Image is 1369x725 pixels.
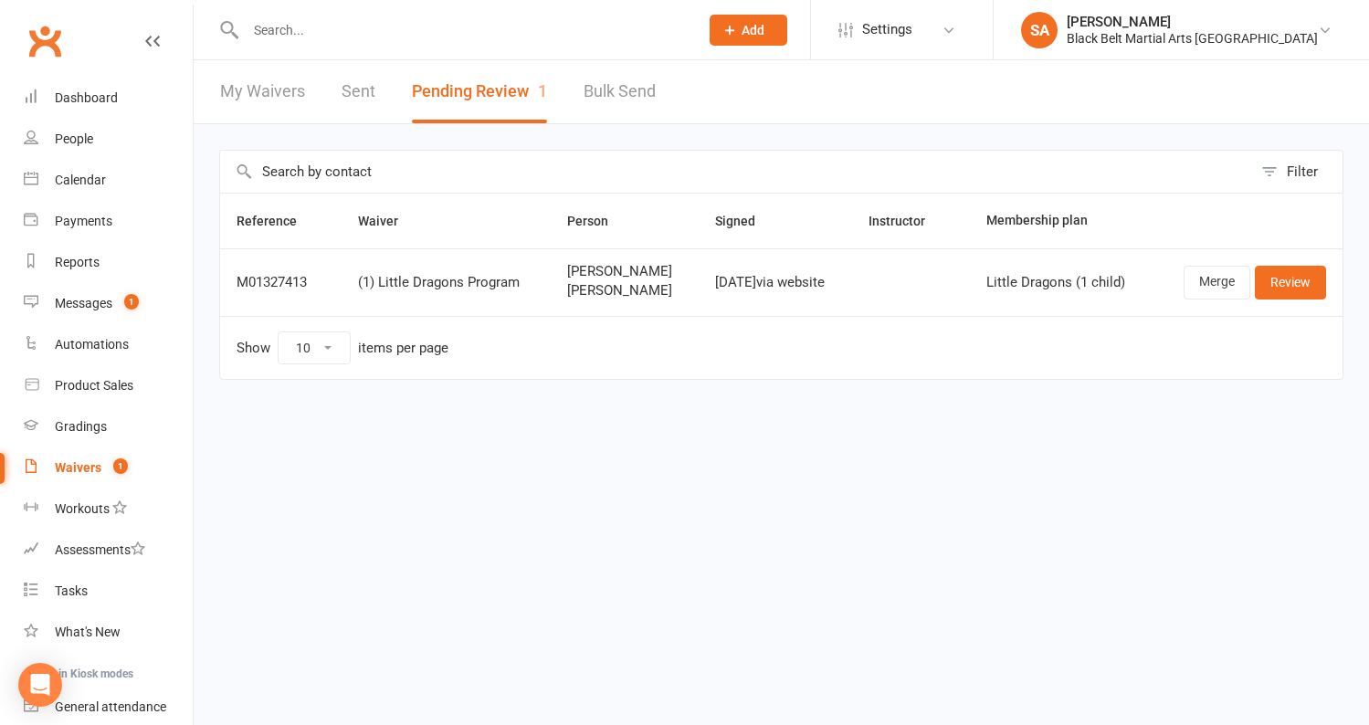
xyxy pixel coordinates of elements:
[24,78,193,119] a: Dashboard
[24,530,193,571] a: Assessments
[55,378,133,393] div: Product Sales
[24,406,193,447] a: Gradings
[237,210,317,232] button: Reference
[869,214,945,228] span: Instructor
[55,296,112,310] div: Messages
[715,275,836,290] div: [DATE] via website
[24,365,193,406] a: Product Sales
[220,60,305,123] a: My Waivers
[24,201,193,242] a: Payments
[742,23,764,37] span: Add
[237,275,325,290] div: M01327413
[113,458,128,474] span: 1
[358,341,448,356] div: items per page
[55,214,112,228] div: Payments
[1252,151,1343,193] button: Filter
[24,242,193,283] a: Reports
[862,9,912,50] span: Settings
[715,210,775,232] button: Signed
[55,625,121,639] div: What's New
[237,214,317,228] span: Reference
[584,60,656,123] a: Bulk Send
[358,275,534,290] div: (1) Little Dragons Program
[567,283,682,299] span: [PERSON_NAME]
[1021,12,1058,48] div: SA
[220,151,1252,193] input: Search by contact
[55,699,166,714] div: General attendance
[24,119,193,160] a: People
[24,160,193,201] a: Calendar
[567,214,628,228] span: Person
[22,18,68,64] a: Clubworx
[412,60,547,123] button: Pending Review1
[1067,14,1318,30] div: [PERSON_NAME]
[55,419,107,434] div: Gradings
[1067,30,1318,47] div: Black Belt Martial Arts [GEOGRAPHIC_DATA]
[24,612,193,653] a: What's New
[55,501,110,516] div: Workouts
[567,210,628,232] button: Person
[124,294,139,310] span: 1
[55,460,101,475] div: Waivers
[24,447,193,489] a: Waivers 1
[55,337,129,352] div: Automations
[358,210,418,232] button: Waiver
[869,210,945,232] button: Instructor
[715,214,775,228] span: Signed
[24,283,193,324] a: Messages 1
[55,255,100,269] div: Reports
[970,194,1154,248] th: Membership plan
[538,81,547,100] span: 1
[237,331,448,364] div: Show
[55,583,88,598] div: Tasks
[710,15,787,46] button: Add
[18,663,62,707] div: Open Intercom Messenger
[55,542,145,557] div: Assessments
[240,17,686,43] input: Search...
[24,489,193,530] a: Workouts
[55,90,118,105] div: Dashboard
[1184,266,1250,299] a: Merge
[342,60,375,123] a: Sent
[358,214,418,228] span: Waiver
[567,264,682,279] span: [PERSON_NAME]
[24,324,193,365] a: Automations
[24,571,193,612] a: Tasks
[55,131,93,146] div: People
[1255,266,1326,299] a: Review
[1287,161,1318,183] div: Filter
[986,275,1138,290] div: Little Dragons (1 child)
[55,173,106,187] div: Calendar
